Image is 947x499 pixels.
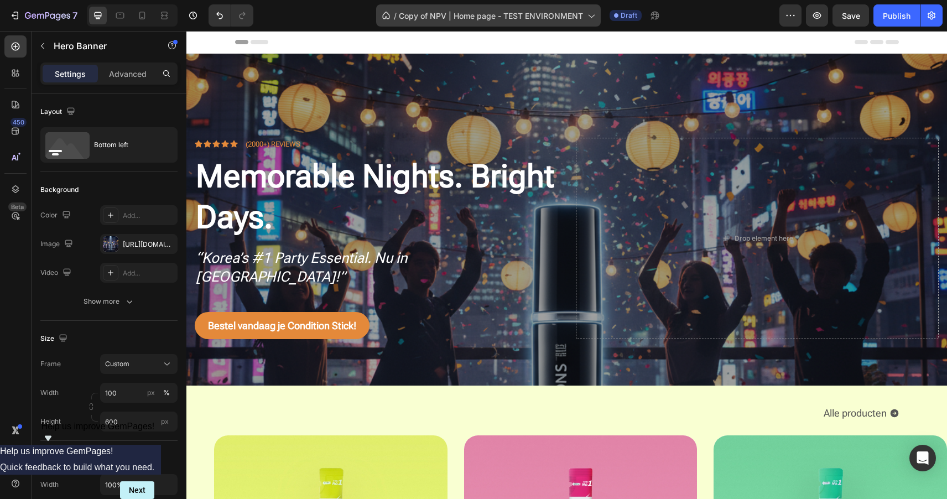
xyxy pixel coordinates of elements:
[624,368,726,396] a: Alle producten
[40,417,61,427] label: Height
[100,412,178,432] input: px
[41,422,155,445] button: Show survey - Help us improve GemPages!
[40,359,61,369] label: Frame
[637,375,700,389] p: Alle producten
[123,240,175,249] div: [URL][DOMAIN_NAME]
[161,417,169,425] span: px
[621,11,637,20] span: Draft
[160,386,173,399] button: px
[147,388,155,398] div: px
[873,4,920,27] button: Publish
[8,202,27,211] div: Beta
[883,10,910,22] div: Publish
[40,266,74,280] div: Video
[394,10,397,22] span: /
[109,68,147,80] p: Advanced
[40,237,75,252] div: Image
[94,132,162,158] div: Bottom left
[72,9,77,22] p: 7
[40,185,79,195] div: Background
[123,211,175,221] div: Add...
[100,383,178,403] input: px%
[41,422,155,431] span: Help us improve GemPages!
[399,10,583,22] span: Copy of NPV | Home page - TEST ENVIRONMENT
[40,292,178,311] button: Show more
[4,4,82,27] button: 7
[100,354,178,374] button: Custom
[40,331,70,346] div: Size
[209,4,253,27] div: Undo/Redo
[144,386,158,399] button: %
[54,39,148,53] p: Hero Banner
[186,31,947,499] iframe: Design area
[84,296,135,307] div: Show more
[11,118,27,127] div: 450
[909,445,936,471] div: Open Intercom Messenger
[842,11,860,20] span: Save
[548,203,607,212] div: Drop element here
[123,268,175,278] div: Add...
[163,388,170,398] div: %
[40,208,73,223] div: Color
[832,4,869,27] button: Save
[105,359,129,369] span: Custom
[40,105,77,119] div: Layout
[40,388,59,398] label: Width
[55,68,86,80] p: Settings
